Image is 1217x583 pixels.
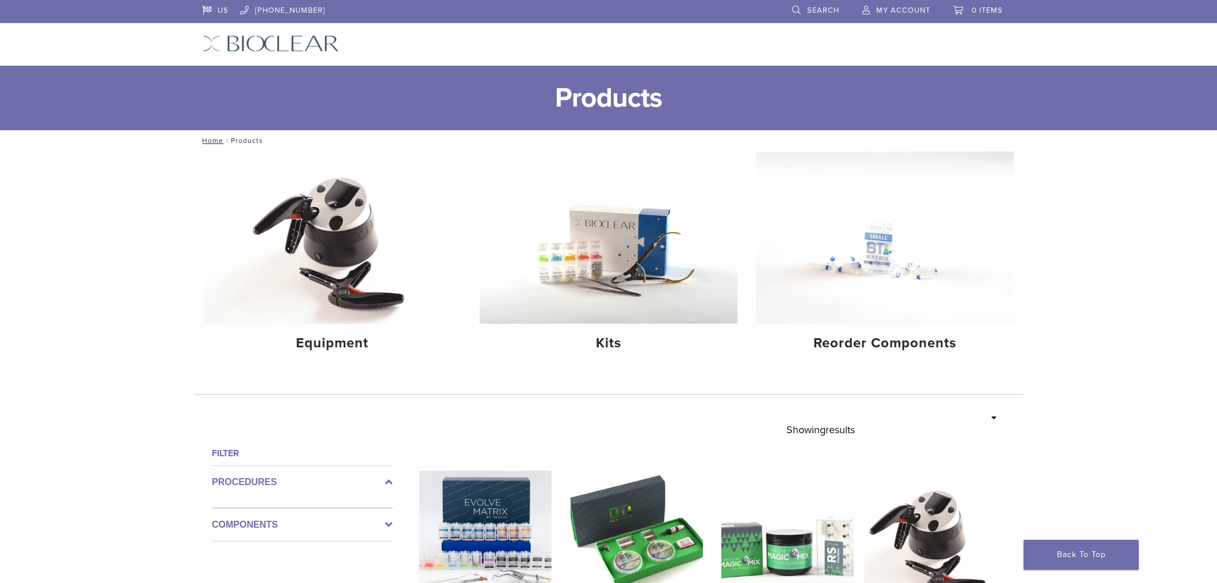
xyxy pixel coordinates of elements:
[199,137,223,145] a: Home
[203,35,339,52] img: Bioclear
[786,418,855,442] p: Showing results
[807,6,839,15] span: Search
[194,130,1023,151] nav: Products
[972,6,1003,15] span: 0 items
[480,152,737,324] img: Kits
[223,138,231,143] span: /
[212,475,393,489] label: Procedures
[203,152,461,324] img: Equipment
[212,333,452,354] h4: Equipment
[756,152,1014,324] img: Reorder Components
[480,152,737,361] a: Kits
[756,152,1014,361] a: Reorder Components
[212,518,393,532] label: Components
[489,333,728,354] h4: Kits
[765,333,1005,354] h4: Reorder Components
[876,6,930,15] span: My Account
[1024,540,1139,570] a: Back To Top
[212,446,393,460] h4: Filter
[203,152,461,361] a: Equipment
